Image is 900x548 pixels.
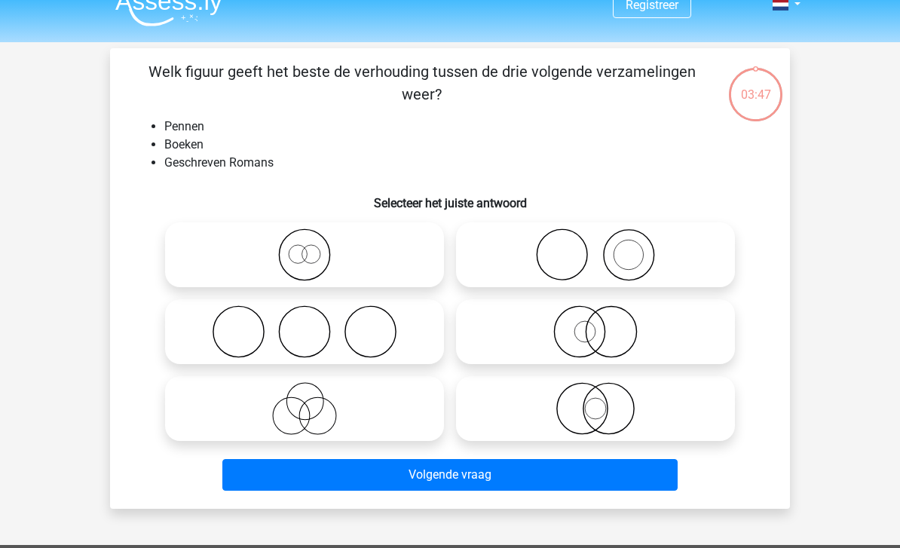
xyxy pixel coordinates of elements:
[727,66,784,104] div: 03:47
[164,154,766,172] li: Geschreven Romans
[134,184,766,210] h6: Selecteer het juiste antwoord
[222,459,678,491] button: Volgende vraag
[164,136,766,154] li: Boeken
[164,118,766,136] li: Pennen
[134,60,709,106] p: Welk figuur geeft het beste de verhouding tussen de drie volgende verzamelingen weer?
